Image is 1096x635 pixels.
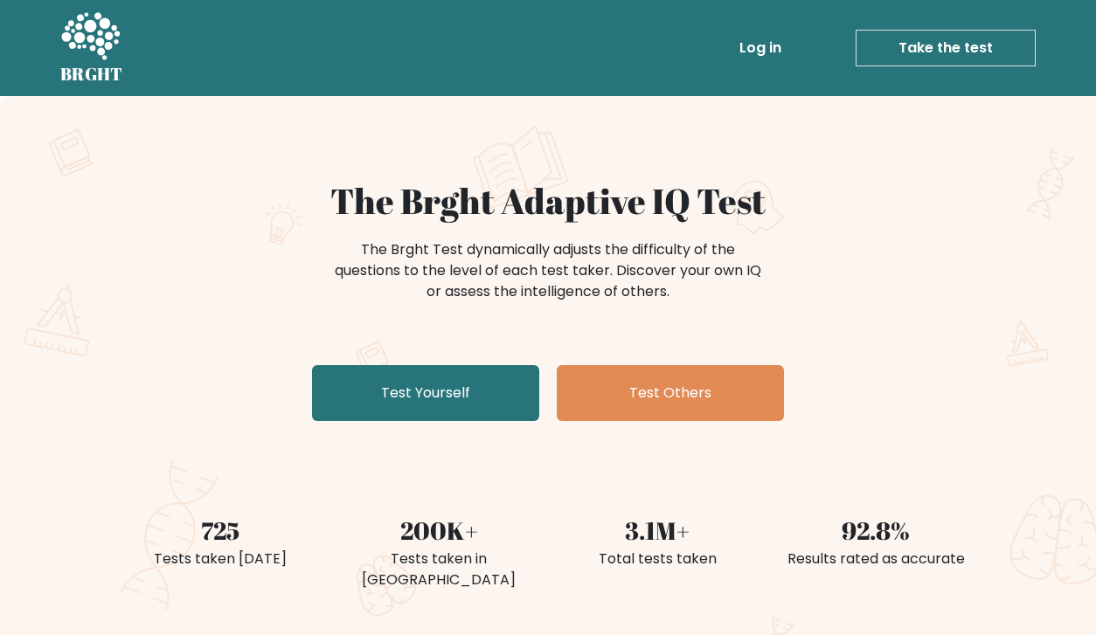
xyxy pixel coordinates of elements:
div: 92.8% [777,512,975,549]
h1: The Brght Adaptive IQ Test [121,180,975,222]
a: Test Others [557,365,784,421]
div: Total tests taken [558,549,756,569]
a: Take the test [856,30,1036,66]
div: 3.1M+ [558,512,756,549]
a: Test Yourself [312,365,539,421]
div: The Brght Test dynamically adjusts the difficulty of the questions to the level of each test take... [329,239,767,302]
div: 725 [121,512,319,549]
h5: BRGHT [60,64,123,85]
div: Tests taken in [GEOGRAPHIC_DATA] [340,549,538,590]
div: 200K+ [340,512,538,549]
div: Results rated as accurate [777,549,975,569]
a: BRGHT [60,7,123,89]
a: Log in [732,31,788,66]
div: Tests taken [DATE] [121,549,319,569]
